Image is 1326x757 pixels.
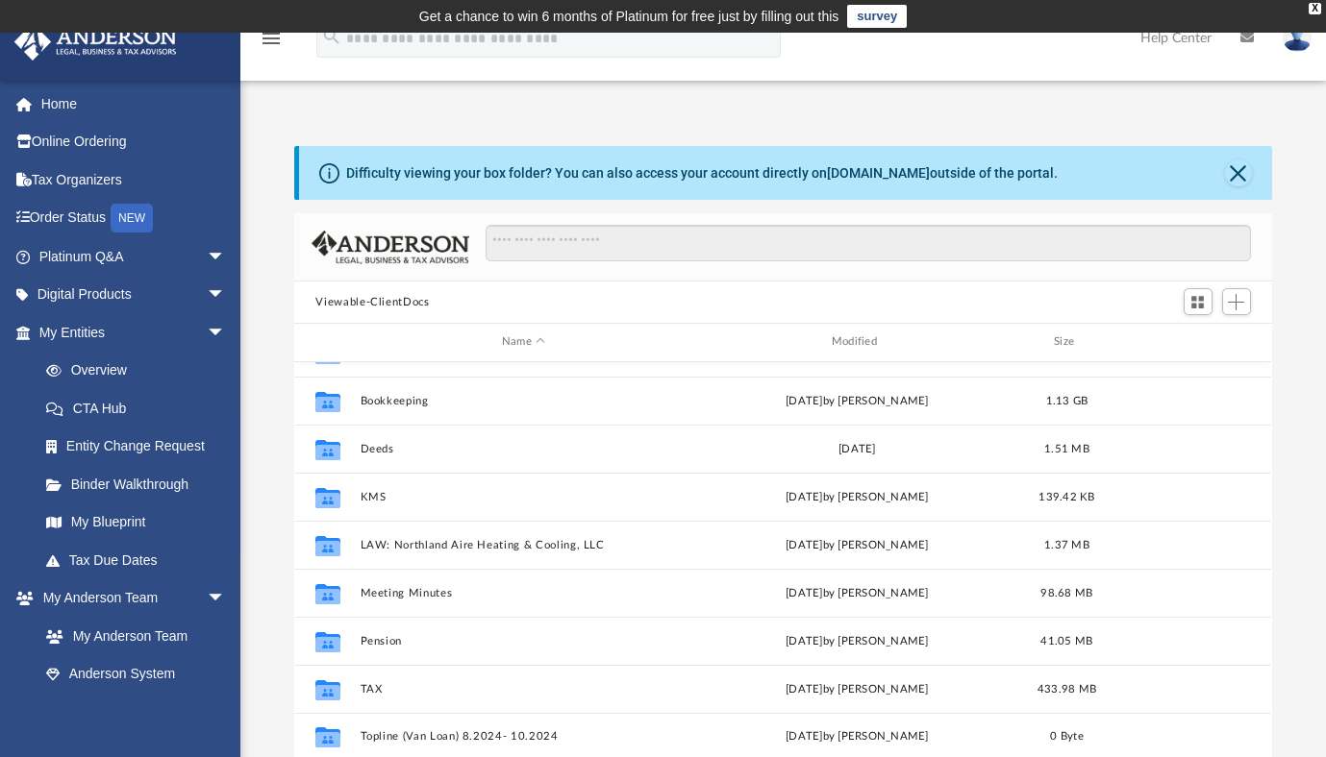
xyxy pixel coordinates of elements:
[27,617,236,655] a: My Anderson Team
[1309,3,1321,14] div: close
[13,313,255,352] a: My Entitiesarrow_drop_down
[486,225,1250,261] input: Search files and folders
[827,165,930,181] a: [DOMAIN_NAME]
[27,503,245,542] a: My Blueprint
[303,333,351,351] div: id
[1029,333,1106,351] div: Size
[207,276,245,315] span: arrow_drop_down
[111,204,153,232] div: NEW
[13,199,255,238] a: Order StatusNEW
[1114,333,1249,351] div: id
[207,313,245,353] span: arrow_drop_down
[260,27,283,50] i: menu
[1222,288,1251,315] button: Add
[27,655,245,694] a: Anderson System
[27,427,255,466] a: Entity Change Request
[13,237,255,276] a: Platinum Q&Aarrow_drop_down
[27,352,255,390] a: Overview
[13,276,255,314] a: Digital Productsarrow_drop_down
[1225,159,1252,186] button: Close
[360,333,686,351] div: Name
[27,465,255,503] a: Binder Walkthrough
[207,579,245,619] span: arrow_drop_down
[847,5,907,28] a: survey
[9,23,183,61] img: Anderson Advisors Platinum Portal
[1283,24,1312,52] img: User Pic
[13,123,255,161] a: Online Ordering
[694,333,1020,351] div: Modified
[260,37,283,50] a: menu
[13,160,255,199] a: Tax Organizers
[321,26,342,47] i: search
[207,237,245,277] span: arrow_drop_down
[419,5,839,28] div: Get a chance to win 6 months of Platinum for free just by filling out this
[1184,288,1213,315] button: Switch to Grid View
[27,541,255,579] a: Tax Due Dates
[315,294,429,311] button: Viewable-ClientDocs
[13,579,245,618] a: My Anderson Teamarrow_drop_down
[13,85,255,123] a: Home
[27,389,255,427] a: CTA Hub
[346,163,1058,183] div: Difficulty viewing your box folder? You can also access your account directly on outside of the p...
